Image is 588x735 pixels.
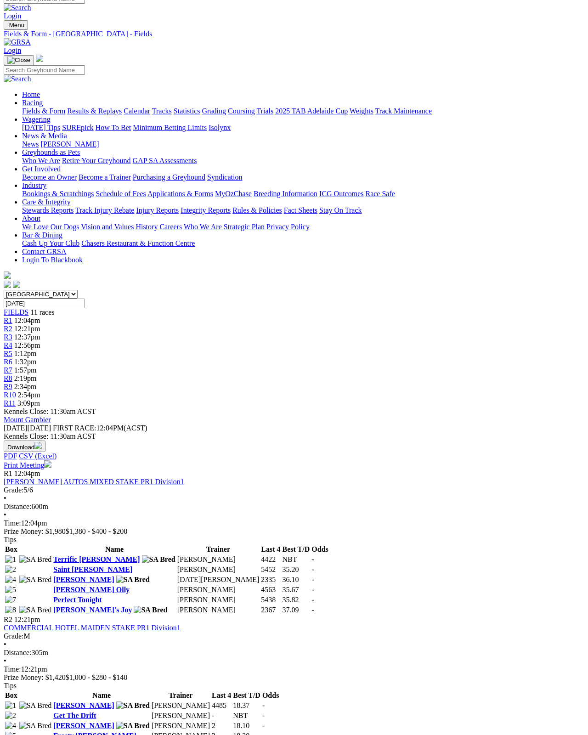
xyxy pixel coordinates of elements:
td: 5438 [260,595,281,605]
a: Greyhounds as Pets [22,148,80,156]
a: Minimum Betting Limits [133,124,207,131]
td: [PERSON_NAME] [151,701,210,710]
div: 12:04pm [4,519,584,527]
span: Tips [4,536,17,543]
a: News & Media [22,132,67,140]
a: Weights [350,107,373,115]
td: [PERSON_NAME] [177,605,260,615]
a: PDF [4,452,17,460]
img: 2 [5,565,16,574]
span: R11 [4,399,16,407]
span: - [262,712,265,719]
div: 600m [4,503,584,511]
span: Box [5,691,17,699]
div: M [4,632,584,640]
img: SA Bred [116,576,150,584]
span: R5 [4,350,12,357]
td: [PERSON_NAME] [177,565,260,574]
td: 35.20 [282,565,311,574]
span: [DATE] [4,424,28,432]
span: Menu [9,22,24,28]
div: Get Involved [22,173,584,181]
div: Wagering [22,124,584,132]
span: 11 races [30,308,54,316]
a: R7 [4,366,12,374]
th: Best T/D [232,691,261,700]
a: R8 [4,374,12,382]
td: 4485 [211,701,232,710]
img: printer.svg [44,460,51,468]
a: Trials [256,107,273,115]
a: [PERSON_NAME] [53,722,114,729]
img: SA Bred [116,722,150,730]
img: 4 [5,576,16,584]
th: Odds [262,691,279,700]
th: Trainer [177,545,260,554]
td: 5452 [260,565,281,574]
a: Breeding Information [254,190,317,198]
span: - [311,555,314,563]
a: Contact GRSA [22,248,66,255]
span: 1:57pm [14,366,37,374]
span: 2:19pm [14,374,37,382]
span: R6 [4,358,12,366]
img: 7 [5,596,16,604]
td: 2 [211,721,232,730]
button: Download [4,441,45,452]
span: 12:21pm [14,616,40,623]
td: [PERSON_NAME] [177,585,260,594]
a: Get Involved [22,165,61,173]
a: Retire Your Greyhound [62,157,131,164]
img: 1 [5,555,16,564]
div: Racing [22,107,584,115]
div: Prize Money: $1,420 [4,673,584,682]
th: Trainer [151,691,210,700]
a: Stewards Reports [22,206,73,214]
a: Wagering [22,115,51,123]
img: SA Bred [19,722,52,730]
img: download.svg [34,442,42,449]
a: Schedule of Fees [96,190,146,198]
span: • [4,511,6,519]
th: Name [53,545,175,554]
span: 12:04PM(ACST) [53,424,147,432]
td: 36.10 [282,575,311,584]
img: SA Bred [19,701,52,710]
a: How To Bet [96,124,131,131]
div: 305m [4,649,584,657]
a: Chasers Restaurant & Function Centre [81,239,195,247]
img: Search [4,75,31,83]
a: Become a Trainer [79,173,131,181]
a: Coursing [228,107,255,115]
a: Bookings & Scratchings [22,190,94,198]
a: 2025 TAB Adelaide Cup [275,107,348,115]
a: Bar & Dining [22,231,62,239]
img: Search [4,4,31,12]
a: Login To Blackbook [22,256,83,264]
span: R1 [4,317,12,324]
img: SA Bred [19,576,52,584]
a: Login [4,46,21,54]
span: R9 [4,383,12,390]
span: 12:21pm [14,325,40,333]
div: News & Media [22,140,584,148]
a: Cash Up Your Club [22,239,79,247]
div: Greyhounds as Pets [22,157,584,165]
img: 8 [5,606,16,614]
span: 2:54pm [18,391,40,399]
span: Grade: [4,632,24,640]
a: Integrity Reports [181,206,231,214]
div: Industry [22,190,584,198]
span: • [4,640,6,648]
img: 4 [5,722,16,730]
a: News [22,140,39,148]
img: SA Bred [19,555,52,564]
span: 12:04pm [14,317,40,324]
span: R10 [4,391,16,399]
a: Fields & Form - [GEOGRAPHIC_DATA] - Fields [4,30,584,38]
td: 18.37 [232,701,261,710]
span: FIELDS [4,308,28,316]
